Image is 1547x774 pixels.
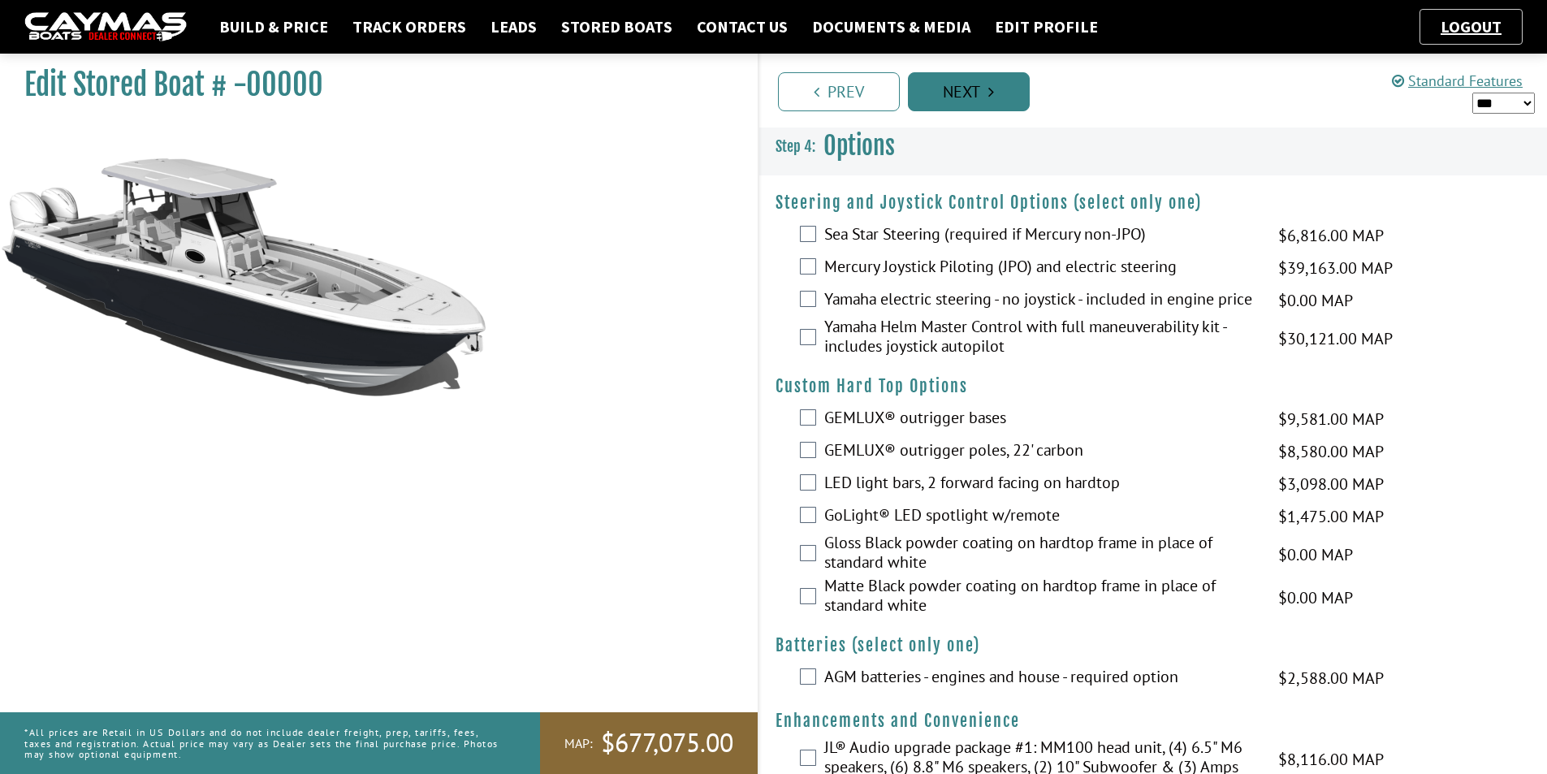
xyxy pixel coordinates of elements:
a: Stored Boats [553,16,681,37]
span: $8,580.00 MAP [1278,439,1384,464]
label: Yamaha electric steering - no joystick - included in engine price [824,289,1258,313]
a: Contact Us [689,16,796,37]
span: $3,098.00 MAP [1278,472,1384,496]
span: $8,116.00 MAP [1278,747,1384,772]
span: $9,581.00 MAP [1278,407,1384,431]
span: $1,475.00 MAP [1278,504,1384,529]
a: Next [908,72,1030,111]
span: $0.00 MAP [1278,543,1353,567]
span: $0.00 MAP [1278,586,1353,610]
h4: Batteries (select only one) [776,635,1532,655]
img: caymas-dealer-connect-2ed40d3bc7270c1d8d7ffb4b79bf05adc795679939227970def78ec6f6c03838.gif [24,12,187,42]
span: $6,816.00 MAP [1278,223,1384,248]
label: Mercury Joystick Piloting (JPO) and electric steering [824,257,1258,280]
label: GoLight® LED spotlight w/remote [824,505,1258,529]
span: $2,588.00 MAP [1278,666,1384,690]
label: Yamaha Helm Master Control with full maneuverability kit - includes joystick autopilot [824,317,1258,360]
span: $677,075.00 [601,726,733,760]
h4: Enhancements and Convenience [776,711,1532,731]
a: Logout [1432,16,1510,37]
a: Leads [482,16,545,37]
label: GEMLUX® outrigger bases [824,408,1258,431]
p: *All prices are Retail in US Dollars and do not include dealer freight, prep, tariffs, fees, taxe... [24,719,503,768]
h1: Edit Stored Boat # -00000 [24,67,717,103]
label: GEMLUX® outrigger poles, 22' carbon [824,440,1258,464]
a: Documents & Media [804,16,979,37]
a: Track Orders [344,16,474,37]
label: Gloss Black powder coating on hardtop frame in place of standard white [824,533,1258,576]
label: Sea Star Steering (required if Mercury non-JPO) [824,224,1258,248]
a: Build & Price [211,16,336,37]
span: $30,121.00 MAP [1278,326,1393,351]
span: $0.00 MAP [1278,288,1353,313]
h4: Steering and Joystick Control Options (select only one) [776,192,1532,213]
a: MAP:$677,075.00 [540,712,758,774]
span: $39,163.00 MAP [1278,256,1393,280]
label: AGM batteries - engines and house - required option [824,667,1258,690]
h4: Custom Hard Top Options [776,376,1532,396]
a: Edit Profile [987,16,1106,37]
label: LED light bars, 2 forward facing on hardtop [824,473,1258,496]
label: Matte Black powder coating on hardtop frame in place of standard white [824,576,1258,619]
span: MAP: [564,735,593,752]
a: Standard Features [1392,71,1523,90]
a: Prev [778,72,900,111]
